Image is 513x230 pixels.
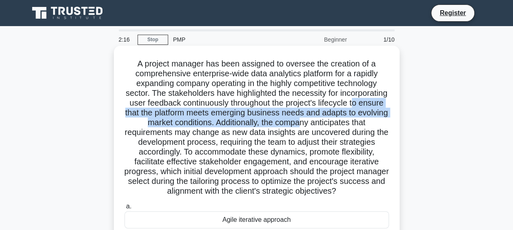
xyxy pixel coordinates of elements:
[435,8,471,18] a: Register
[168,31,280,48] div: PMP
[352,31,400,48] div: 1/10
[138,35,168,45] a: Stop
[126,203,131,210] span: a.
[280,31,352,48] div: Beginner
[124,211,389,228] div: Agile iterative approach
[114,31,138,48] div: 2:16
[124,59,390,197] h5: A project manager has been assigned to oversee the creation of a comprehensive enterprise-wide da...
